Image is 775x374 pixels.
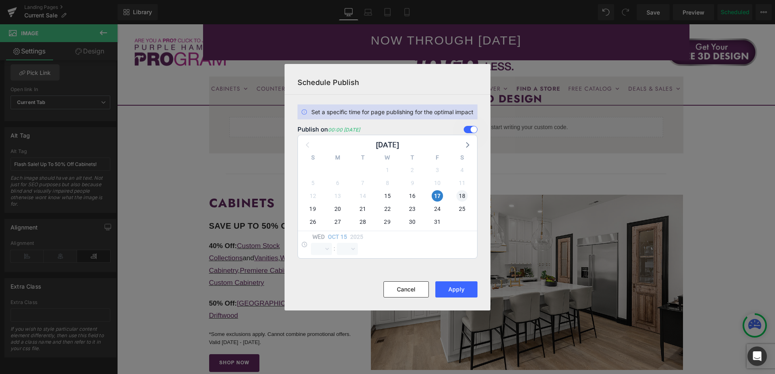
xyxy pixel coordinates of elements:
div: M [325,153,350,164]
strong: CABINETS [92,170,158,187]
h3: Schedule Publish [298,77,477,88]
span: Tuesday, October 21, 2025 [357,203,368,215]
span: Friday, October 10, 2025 [432,177,443,189]
em: 00:00 [DATE] [328,127,360,133]
span: Monday, October 27, 2025 [332,216,343,227]
span: Wednesday, October 1, 2025 [382,164,393,176]
span: 50% Off: [92,275,120,283]
a: Vanities [137,230,161,238]
span: Thursday, October 16, 2025 [407,190,418,202]
span: Thursday, October 2, 2025 [407,164,418,176]
span: Friday, October 24, 2025 [432,203,443,215]
span: Tuesday, October 28, 2025 [357,216,368,227]
span: Saturday, October 11, 2025 [456,177,468,189]
span: SHOP NOW [102,336,132,342]
div: [DATE] [376,139,399,151]
span: Saturday, October 4, 2025 [456,164,468,176]
h2: Set a specific time for page publishing for the optimal impact [311,108,473,115]
b: SAVE UP TO 50% OFF CABINETS!* [92,197,233,206]
span: Monday, October 6, 2025 [332,177,343,189]
span: Wednesday, October 15, 2025 [382,190,393,202]
span: Sunday, October 5, 2025 [307,177,319,189]
span: Thursday, October 23, 2025 [407,203,418,215]
div: S [300,153,325,164]
a: SHOP NOW [92,330,142,348]
span: Friday, October 31, 2025 [432,216,443,227]
p: *Some exclusions apply. Cannot combine promotional offers. Valid [DATE] - [DATE]. [92,306,242,322]
span: Tuesday, October 14, 2025 [357,190,368,202]
img: Flash Sale! Up To 50% Off Cabinets! [254,170,566,346]
span: 40% Off: [92,218,120,225]
span: Wednesday, October 22, 2025 [382,203,393,215]
div: T [350,153,375,164]
span: Sunday, October 19, 2025 [307,203,319,215]
span: Tuesday, October 7, 2025 [357,177,368,189]
a: Custom Stock Collections [92,218,163,238]
div: S [450,153,475,164]
span: Sunday, October 26, 2025 [307,216,319,227]
span: Saturday, October 18, 2025 [456,190,468,202]
div: T [400,153,425,164]
div: W [375,153,400,164]
button: Apply [435,281,477,297]
a: Worthington Cabinetry [92,230,200,250]
span: and , , and [92,218,242,263]
a: Gracious Home Custom Cabinetry [92,242,242,263]
span: Friday, October 17, 2025 [432,190,443,202]
button: Cancel [383,281,429,297]
div: Open Intercom Messenger [747,346,767,366]
div: NOW THROUGH [DATE] [92,8,566,24]
span: Monday, October 20, 2025 [332,203,343,215]
a: [GEOGRAPHIC_DATA] [120,275,191,283]
span: , [92,275,227,295]
span: Thursday, October 30, 2025 [407,216,418,227]
span: Sunday, October 12, 2025 [307,190,319,202]
span: Thursday, October 9, 2025 [407,177,418,189]
b: SCHEDuLE YOUR FREE 3D DESIGN [232,67,425,82]
span: Friday, October 3, 2025 [432,164,443,176]
h3: Publish on [298,126,360,133]
div: F [425,153,450,164]
span: Wednesday, October 29, 2025 [382,216,393,227]
a: Premiere Cabinetry [123,242,182,250]
span: Monday, October 13, 2025 [332,190,343,202]
span: Wednesday, October 8, 2025 [382,177,393,189]
span: Saturday, October 25, 2025 [456,203,468,215]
